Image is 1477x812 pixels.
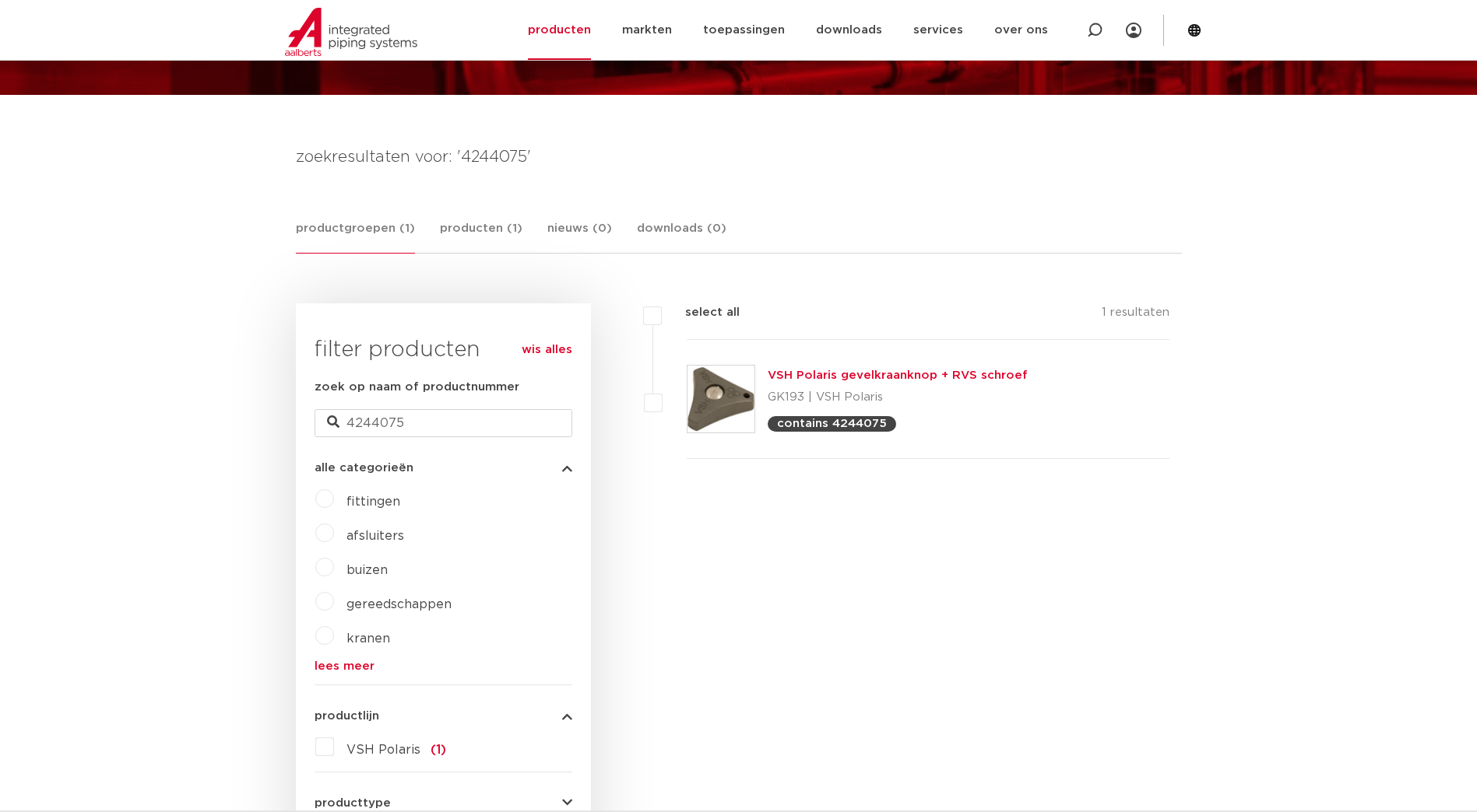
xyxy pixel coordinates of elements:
[315,409,572,437] input: zoeken
[346,530,404,542] a: afsluiters
[315,660,572,672] a: lees meer
[346,495,400,508] a: fittingen
[315,797,572,809] button: producttype
[431,744,446,756] span: (1)
[315,334,572,366] h3: filter producten
[346,598,452,611] a: gereedschappen
[522,341,572,359] a: wis alles
[1102,303,1169,327] p: 1 resultaten
[315,462,572,474] button: alle categorieën
[777,418,887,429] p: contains 4244075
[315,378,519,397] label: zoek op naam of productnummer
[346,564,388,576] a: buizen
[688,366,754,432] img: Thumbnail for VSH Polaris gevelkraanknop + RVS schroef
[346,744,420,756] span: VSH Polaris
[547,219,612,253] a: nieuws (0)
[768,369,1028,381] a: VSH Polaris gevelkraanknop + RVS schroef
[662,303,740,322] label: select all
[315,710,379,722] span: productlijn
[346,632,390,645] a: kranen
[315,462,413,474] span: alle categorieën
[296,219,415,254] a: productgroepen (1)
[637,219,726,253] a: downloads (0)
[768,385,1028,410] p: GK193 | VSH Polaris
[296,145,1182,170] h4: zoekresultaten voor: '4244075'
[315,710,572,722] button: productlijn
[315,797,391,809] span: producttype
[440,219,522,253] a: producten (1)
